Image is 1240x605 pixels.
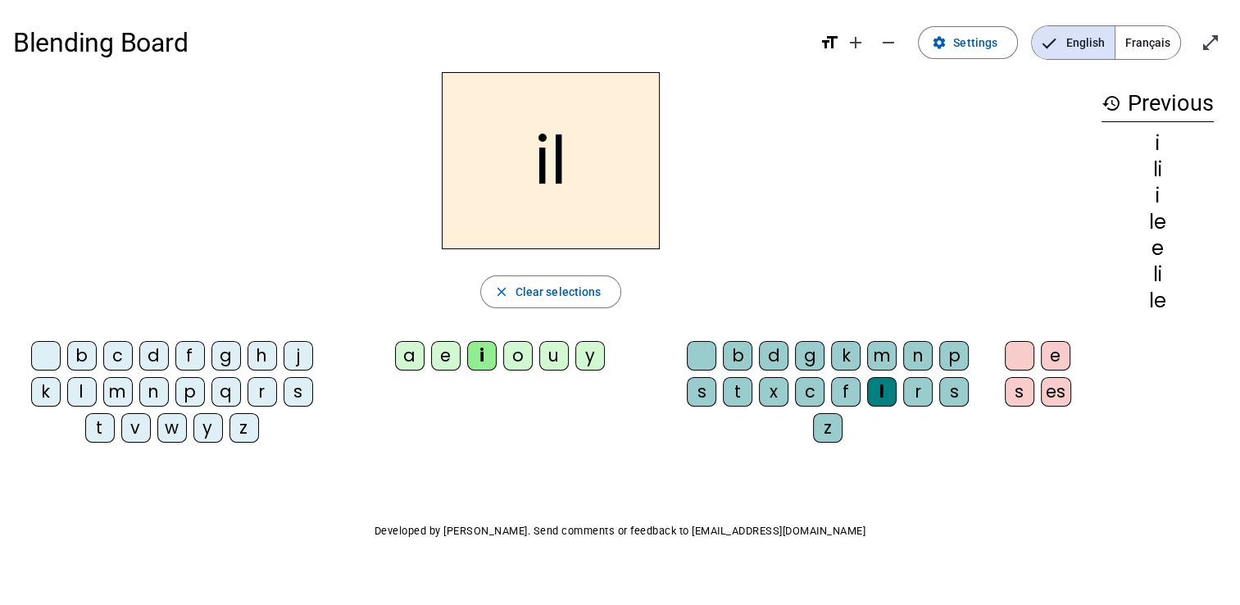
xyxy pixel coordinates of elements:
[831,341,861,371] div: k
[175,377,205,407] div: p
[1115,26,1180,59] span: Français
[175,341,205,371] div: f
[795,341,824,371] div: g
[103,341,133,371] div: c
[85,413,115,443] div: t
[872,26,905,59] button: Decrease font size
[442,72,660,249] h2: il
[211,341,241,371] div: g
[516,282,602,302] span: Clear selections
[1101,85,1214,122] h3: Previous
[903,341,933,371] div: n
[284,377,313,407] div: s
[759,341,788,371] div: d
[939,377,969,407] div: s
[193,413,223,443] div: y
[820,33,839,52] mat-icon: format_size
[953,33,997,52] span: Settings
[467,341,497,371] div: i
[846,33,865,52] mat-icon: add
[31,377,61,407] div: k
[1101,212,1214,232] div: le
[831,377,861,407] div: f
[759,377,788,407] div: x
[1041,341,1070,371] div: e
[1101,160,1214,180] div: li
[248,377,277,407] div: r
[248,341,277,371] div: h
[103,377,133,407] div: m
[1201,33,1220,52] mat-icon: open_in_full
[839,26,872,59] button: Increase font size
[1101,93,1121,113] mat-icon: history
[284,341,313,371] div: j
[1005,377,1034,407] div: s
[932,35,947,50] mat-icon: settings
[1194,26,1227,59] button: Enter full screen
[1041,377,1071,407] div: es
[229,413,259,443] div: z
[903,377,933,407] div: r
[494,284,509,299] mat-icon: close
[918,26,1018,59] button: Settings
[687,377,716,407] div: s
[139,341,169,371] div: d
[795,377,824,407] div: c
[1101,291,1214,311] div: le
[480,275,622,308] button: Clear selections
[879,33,898,52] mat-icon: remove
[139,377,169,407] div: n
[1101,134,1214,153] div: i
[575,341,605,371] div: y
[1031,25,1181,60] mat-button-toggle-group: Language selection
[1101,239,1214,258] div: e
[1032,26,1115,59] span: English
[723,377,752,407] div: t
[13,521,1227,541] p: Developed by [PERSON_NAME]. Send comments or feedback to [EMAIL_ADDRESS][DOMAIN_NAME]
[67,377,97,407] div: l
[13,16,806,69] h1: Blending Board
[1101,265,1214,284] div: li
[157,413,187,443] div: w
[67,341,97,371] div: b
[867,341,897,371] div: m
[211,377,241,407] div: q
[867,377,897,407] div: l
[539,341,569,371] div: u
[395,341,425,371] div: a
[121,413,151,443] div: v
[503,341,533,371] div: o
[1101,186,1214,206] div: i
[813,413,843,443] div: z
[431,341,461,371] div: e
[939,341,969,371] div: p
[723,341,752,371] div: b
